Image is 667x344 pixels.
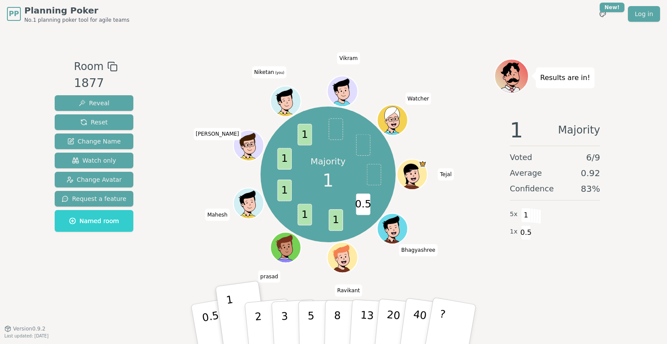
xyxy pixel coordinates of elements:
span: Average [510,167,542,179]
span: Click to change your name [205,209,230,221]
span: Click to change your name [194,128,241,140]
button: Reset [55,114,133,130]
span: 0.92 [581,167,600,179]
span: Click to change your name [399,244,438,256]
p: 1 [225,294,238,341]
span: Room [74,59,103,74]
span: 1 [510,120,523,140]
span: Version 0.9.2 [13,325,46,332]
span: No.1 planning poker tool for agile teams [24,17,129,23]
span: Majority [558,120,600,140]
span: Watch only [72,156,116,165]
button: Reveal [55,95,133,111]
span: Click to change your name [405,93,431,105]
span: Click to change your name [258,271,280,283]
span: 83 % [581,183,600,195]
span: Planning Poker [24,4,129,17]
button: New! [595,6,611,22]
a: Log in [628,6,660,22]
span: 6 / 9 [586,151,600,164]
p: Results are in! [540,72,590,84]
span: Reveal [79,99,109,107]
span: 1 [277,180,292,201]
button: Change Avatar [55,172,133,187]
span: 0.5 [356,194,370,215]
span: 1 [277,148,292,170]
span: 1 [323,167,333,194]
span: Change Name [67,137,121,146]
span: Confidence [510,183,554,195]
span: Voted [510,151,532,164]
span: 5 x [510,210,518,219]
span: PP [9,9,19,19]
span: 1 x [510,227,518,237]
button: Watch only [55,153,133,168]
span: Last updated: [DATE] [4,334,49,338]
p: Majority [310,155,346,167]
span: Named room [69,217,119,225]
button: Request a feature [55,191,133,207]
span: Click to change your name [337,52,360,64]
span: Change Avatar [66,175,122,184]
span: 0.5 [521,225,531,240]
span: Click to change your name [252,66,286,78]
span: 1 [298,204,312,225]
span: Reset [80,118,108,127]
span: Tejal is the host [419,160,427,168]
span: 1 [521,208,531,223]
span: 1 [329,209,343,231]
div: New! [600,3,624,12]
span: 1 [298,124,312,145]
a: PPPlanning PokerNo.1 planning poker tool for agile teams [7,4,129,23]
button: Version0.9.2 [4,325,46,332]
button: Click to change your avatar [271,87,300,116]
span: Click to change your name [335,284,362,297]
span: Request a feature [62,194,126,203]
span: Click to change your name [438,168,454,180]
button: Change Name [55,134,133,149]
span: (you) [274,71,284,75]
button: Named room [55,210,133,232]
div: 1877 [74,74,117,92]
